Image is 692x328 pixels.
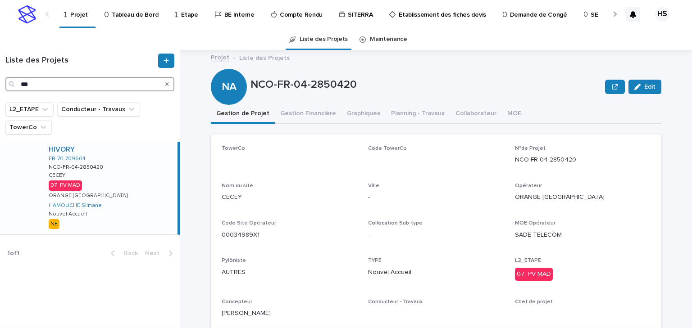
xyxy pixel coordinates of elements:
a: HIVORY [49,145,75,154]
div: HS [655,7,669,22]
span: Conducteur - Travaux [368,299,423,305]
a: FR-70-709604 [49,156,86,162]
input: Search [5,77,174,91]
span: Nom du site [222,183,253,189]
p: NCO-FR-04-2850420 [49,162,105,171]
p: AUTRES [222,268,357,277]
a: Maintenance [370,29,407,50]
span: Back [118,250,138,256]
p: - [368,193,504,202]
span: TowerCo [222,146,245,151]
div: 07_PV MAD [49,180,82,190]
p: Liste des Projets [239,52,290,62]
p: [PERSON_NAME] [222,309,357,318]
span: Concepteur [222,299,252,305]
span: TYPE [368,258,382,263]
span: Edit [644,84,656,90]
div: 07_PV MAD [515,268,553,281]
span: N°de Projet [515,146,546,151]
button: Edit [628,80,661,94]
button: Planning - Travaux [386,105,450,124]
button: Gestion de Projet [211,105,275,124]
span: Collocation Sub-type [368,220,423,226]
button: TowerCo [5,120,52,135]
button: Gestion Financière [275,105,341,124]
button: MOE [502,105,527,124]
img: stacker-logo-s-only.png [18,5,36,23]
p: CECEY [222,193,357,202]
button: Back [104,249,141,257]
button: Next [141,249,180,257]
h1: Liste des Projets [5,56,156,66]
span: L2_ETAPE [515,258,541,263]
span: Next [145,250,165,256]
p: - [368,230,504,240]
button: Graphiques [341,105,386,124]
a: Liste des Projets [300,29,348,50]
p: Nouvel Accueil [49,211,87,217]
p: ORANGE [GEOGRAPHIC_DATA] [49,193,127,199]
button: Collaborateur [450,105,502,124]
div: NE [49,219,59,229]
p: Nouvel Accueil [368,268,504,277]
span: Pylôniste [222,258,246,263]
p: NCO-FR-04-2850420 [515,155,651,165]
p: ORANGE [GEOGRAPHIC_DATA] [515,193,651,202]
span: Ville [368,183,379,189]
p: CECEY [49,171,67,179]
button: Conducteur - Travaux [57,102,140,117]
p: NCO-FR-04-2850420 [250,78,601,91]
p: 00034989X1 [222,230,357,240]
span: Code Site Opérateur [222,220,276,226]
span: MOE Opérateur [515,220,555,226]
span: Chef de projet [515,299,553,305]
span: Code TowerCo [368,146,407,151]
a: HAMOUCHE Slimane [49,202,102,209]
button: L2_ETAPE [5,102,54,117]
p: SADE TELECOM [515,230,651,240]
div: NA [211,44,247,93]
span: Opérateur [515,183,542,189]
a: Projet [211,52,229,62]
